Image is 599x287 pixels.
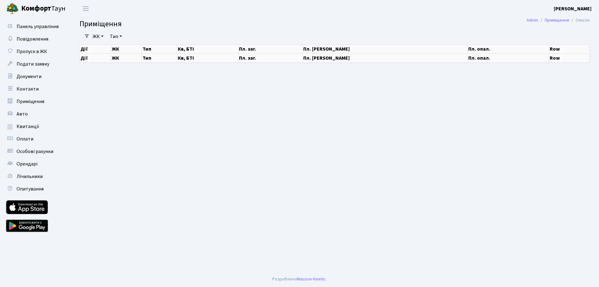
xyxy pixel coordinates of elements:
a: Massive Kinetic [297,276,326,282]
a: Подати заявку [3,58,66,70]
span: Особові рахунки [17,148,53,155]
a: [PERSON_NAME] [554,5,592,12]
span: Контакти [17,86,39,92]
a: Оплати [3,133,66,145]
li: Список [569,17,590,24]
a: ЖК [90,31,106,42]
th: ЖК [111,53,142,62]
span: Приміщення [17,98,44,105]
a: Документи [3,70,66,83]
th: Кв, БТІ [177,53,238,62]
span: Лічильники [17,173,43,180]
th: Row [549,53,589,62]
span: Пропуск в ЖК [17,48,47,55]
th: ЖК [111,44,142,53]
span: Документи [17,73,41,80]
th: Кв, БТІ [177,44,238,53]
span: Оплати [17,136,33,142]
a: Повідомлення [3,33,66,45]
div: Розроблено . [272,276,327,283]
th: Пл. заг. [238,53,303,62]
th: Пл. опал. [467,53,549,62]
a: Панель управління [3,20,66,33]
a: Приміщення [3,95,66,108]
a: Особові рахунки [3,145,66,158]
a: Пропуск в ЖК [3,45,66,58]
b: Комфорт [21,3,51,13]
th: Пл. заг. [238,44,303,53]
nav: breadcrumb [517,14,599,27]
th: Дії [80,53,111,62]
a: Лічильники [3,170,66,183]
a: Опитування [3,183,66,195]
th: Пл. [PERSON_NAME] [302,44,467,53]
span: Опитування [17,186,44,192]
a: Admin [527,17,538,23]
span: Подати заявку [17,61,49,67]
span: Авто [17,111,28,117]
a: Орендарі [3,158,66,170]
a: Квитанції [3,120,66,133]
span: Приміщення [80,18,122,29]
a: Тип [107,31,124,42]
th: Пл. опал. [467,44,549,53]
span: Орендарі [17,161,37,167]
a: Контакти [3,83,66,95]
th: Пл. [PERSON_NAME] [302,53,467,62]
th: Тип [142,53,177,62]
a: Приміщення [545,17,569,23]
a: Авто [3,108,66,120]
span: Квитанції [17,123,39,130]
th: Тип [142,44,177,53]
img: logo.png [6,2,19,15]
button: Переключити навігацію [78,3,94,14]
span: Панель управління [17,23,59,30]
span: Таун [21,3,66,14]
th: Дії [80,44,111,53]
th: Row [549,44,589,53]
span: Повідомлення [17,36,48,42]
